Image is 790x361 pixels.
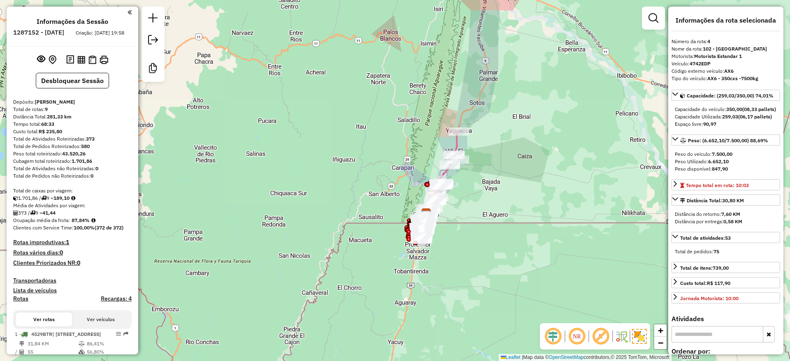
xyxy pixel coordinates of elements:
div: Jornada Motorista: 10:00 [680,295,739,302]
div: Distância por entrega: [675,218,777,225]
h4: Rotas [13,295,28,302]
i: Total de Atividades [19,349,24,354]
a: Capacidade: (259,03/350,00) 74,01% [671,90,780,101]
h4: Rotas improdutivas: [13,239,132,246]
h6: 1287152 - [DATE] [13,29,64,36]
strong: R$ 117,90 [707,280,730,286]
a: OpenStreetMap [549,354,584,360]
div: 1.701,86 / 9 = [13,194,132,202]
span: Ocultar deslocamento [543,326,563,346]
strong: 53 [725,235,731,241]
span: | [STREET_ADDRESS] [52,331,101,337]
span: 4529BTR [31,331,52,337]
i: Cubagem total roteirizado [13,196,18,201]
img: Fluxo de ruas [615,330,628,343]
div: Total de Atividades não Roteirizadas: [13,165,132,172]
span: Total de atividades: [680,235,731,241]
h4: Transportadoras [13,277,132,284]
em: Opções [116,331,121,336]
div: Cubagem total roteirizado: [13,157,132,165]
strong: 281,33 km [47,113,72,120]
span: Exibir rótulo [591,326,611,346]
td: / [15,348,19,356]
i: % de utilização da cubagem [79,349,85,354]
div: Peso total roteirizado: [13,150,132,157]
div: Tipo do veículo: [671,75,780,82]
a: Tempo total em rota: 10:03 [671,179,780,190]
strong: 41,44 [42,210,56,216]
button: Imprimir Rotas [98,54,110,66]
strong: [PERSON_NAME] [35,99,75,105]
strong: 90,97 [703,121,716,127]
div: Capacidade Utilizada: [675,113,777,120]
strong: 100,00% [74,224,95,231]
strong: 7,60 KM [721,211,740,217]
a: Total de itens:739,00 [671,262,780,273]
strong: (372 de 372) [95,224,123,231]
a: Nova sessão e pesquisa [145,10,161,28]
a: Jornada Motorista: 10:00 [671,292,780,303]
div: Total de pedidos: [675,248,777,255]
label: Ordenar por: [671,346,780,356]
span: Ocultar NR [567,326,587,346]
h4: Clientes Priorizados NR: [13,259,132,266]
i: Total de rotas [41,196,46,201]
div: Motorista: [671,53,780,60]
div: Peso: (6.652,10/7.500,00) 88,69% [671,147,780,176]
span: Ocupação média da frota: [13,217,70,223]
button: Exibir sessão original [35,53,47,66]
i: Total de Atividades [13,211,18,215]
div: Total de itens: [680,264,729,272]
h4: Lista de veículos [13,287,132,294]
span: + [658,325,663,336]
strong: 4742EDP [690,60,711,67]
div: Espaço livre: [675,120,777,128]
div: Total de rotas: [13,106,132,113]
strong: 43.520,26 [62,150,86,157]
strong: AX6 [724,68,734,74]
span: Peso: (6.652,10/7.500,00) 88,69% [688,137,768,143]
span: 1 - [15,331,101,337]
a: Total de atividades:53 [671,232,780,243]
button: Ver rotas [16,312,72,326]
i: Distância Total [19,341,24,346]
strong: 847,90 [712,166,728,172]
span: Tempo total em rota: 10:03 [686,182,749,188]
em: Rota exportada [123,331,128,336]
div: Custo total: [13,128,132,135]
strong: 68:33 [41,121,54,127]
strong: 350,00 [726,106,742,112]
strong: 1.701,86 [72,158,92,164]
button: Logs desbloquear sessão [65,53,76,66]
strong: 0 [60,249,63,256]
div: Número da rota: [671,38,780,45]
strong: R$ 235,80 [39,128,62,134]
strong: 580 [81,143,90,149]
h4: Atividades [671,315,780,323]
strong: (06,17 pallets) [738,113,772,120]
div: Map data © contributors,© 2025 TomTom, Microsoft [499,354,671,361]
i: Meta Caixas/viagem: 186,20 Diferença: 2,90 [71,196,75,201]
strong: 9 [45,106,48,112]
td: 56,80% [86,348,128,356]
i: % de utilização do peso [79,341,85,346]
div: Código externo veículo: [671,67,780,75]
div: Peso disponível: [675,165,777,173]
div: Peso Utilizado: [675,158,777,165]
span: Clientes com Service Time: [13,224,74,231]
a: Custo total:R$ 117,90 [671,277,780,288]
strong: 102 - [GEOGRAPHIC_DATA] [703,46,767,52]
div: Média de Atividades por viagem: [13,202,132,209]
button: Centralizar mapa no depósito ou ponto de apoio [47,53,58,66]
button: Ver veículos [72,312,129,326]
td: 31,84 KM [27,340,78,348]
strong: 373 [86,136,95,142]
a: Clique aqui para minimizar o painel [128,7,132,17]
strong: 6.652,10 [708,158,729,164]
div: Tempo total: [13,120,132,128]
div: Nome da rota: [671,45,780,53]
button: Visualizar Romaneio [87,54,98,66]
div: Custo total: [680,280,730,287]
a: Criar modelo [145,60,161,79]
span: − [658,338,663,348]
